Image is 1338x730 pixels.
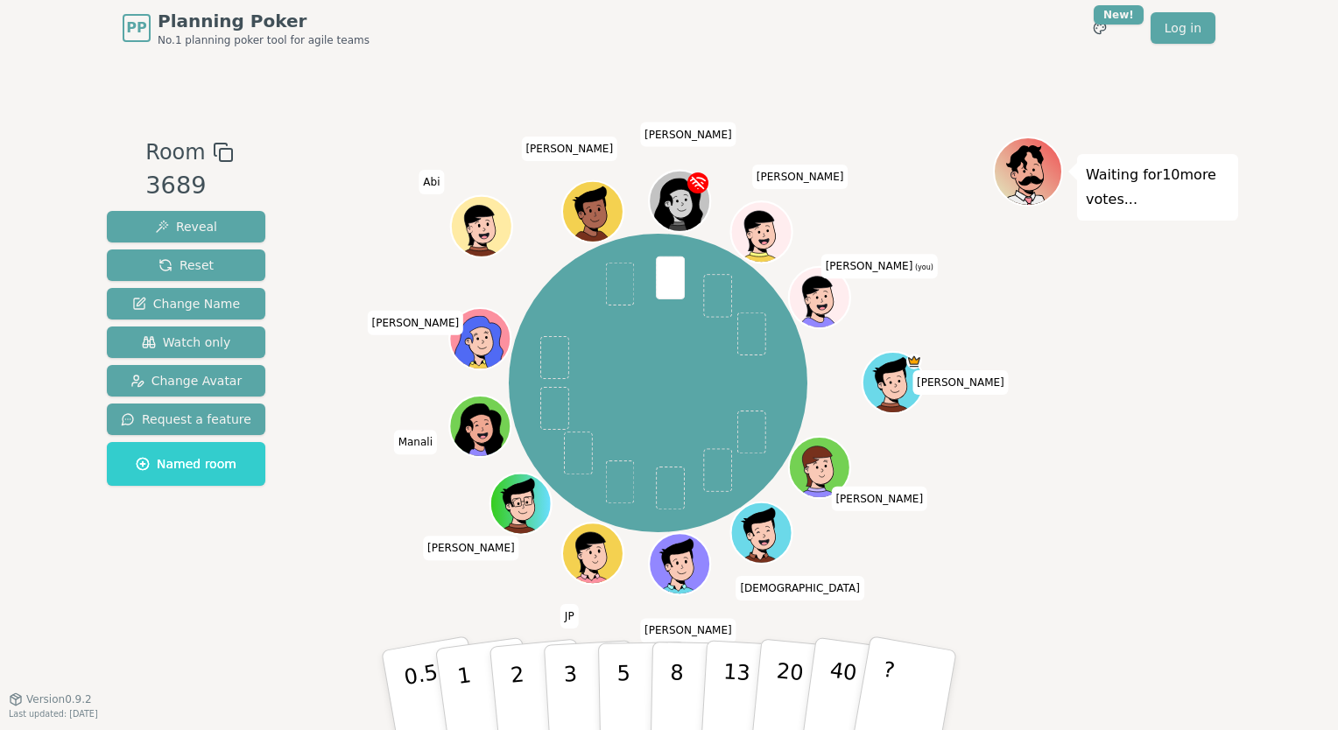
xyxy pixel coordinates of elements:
p: Waiting for 10 more votes... [1086,163,1229,212]
span: Reveal [155,218,217,235]
a: Log in [1151,12,1215,44]
span: Click to change your name [912,370,1009,395]
button: New! [1084,12,1116,44]
button: Version0.9.2 [9,692,92,706]
button: Click to change your avatar [791,269,849,326]
span: Watch only [142,333,231,351]
span: No.1 planning poker tool for agile teams [158,33,370,47]
span: Click to change your name [640,619,736,643]
button: Reset [107,249,265,281]
span: Change Avatar [130,372,243,390]
a: PPPlanning PokerNo.1 planning poker tool for agile teams [123,9,370,47]
span: Version 0.9.2 [26,692,92,706]
span: Click to change your name [394,431,437,455]
span: (you) [912,264,933,272]
span: Change Name [132,295,240,312]
button: Watch only [107,326,265,358]
span: Click to change your name [560,604,579,628]
span: Click to change your name [367,311,463,335]
div: New! [1094,5,1144,25]
button: Change Avatar [107,365,265,397]
span: Planning Poker [158,9,370,33]
span: Click to change your name [423,537,519,561]
button: Request a feature [107,404,265,435]
span: Dan is the host [907,354,923,370]
button: Reveal [107,211,265,242]
span: Room [145,137,205,168]
button: Named room [107,442,265,486]
span: Click to change your name [521,137,617,161]
div: 3689 [145,168,233,204]
span: Reset [158,256,214,274]
span: Click to change your name [419,170,444,194]
span: Click to change your name [831,487,927,511]
span: Click to change your name [640,123,736,147]
span: Last updated: [DATE] [9,709,98,719]
span: Click to change your name [821,255,938,279]
span: Named room [136,455,236,473]
span: Click to change your name [752,165,849,189]
span: Request a feature [121,411,251,428]
span: Click to change your name [736,576,863,600]
button: Change Name [107,288,265,319]
span: PP [126,18,146,39]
